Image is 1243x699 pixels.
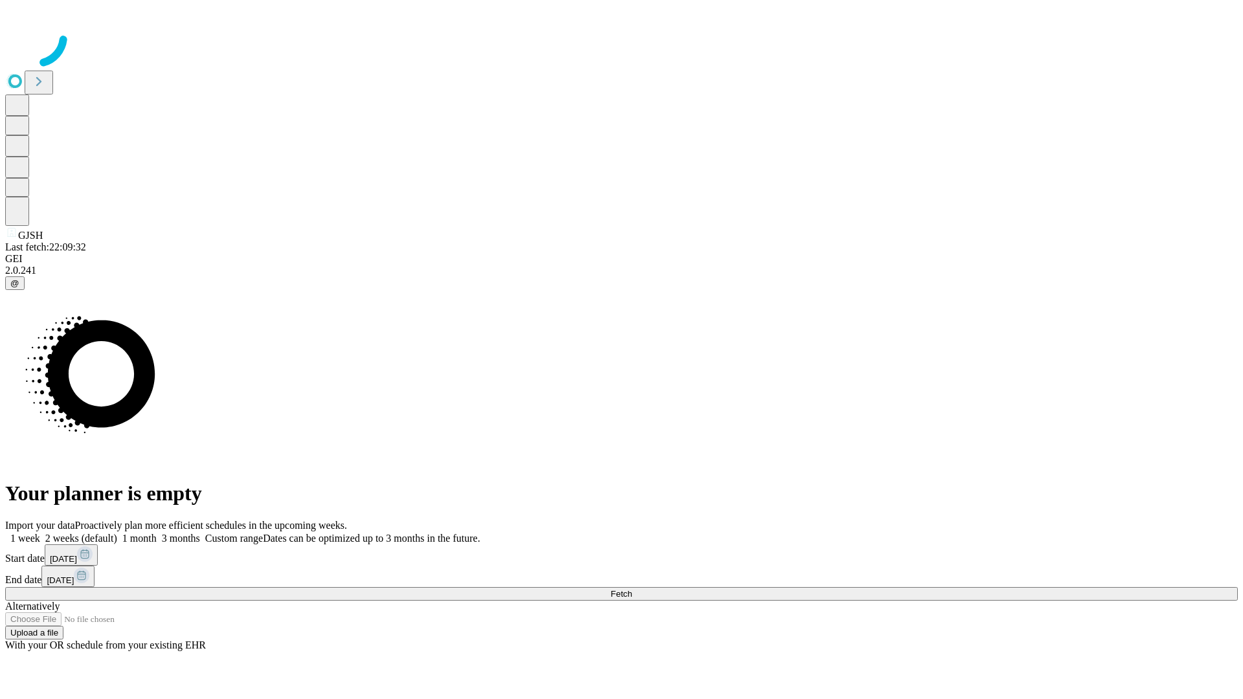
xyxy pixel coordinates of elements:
[45,544,98,566] button: [DATE]
[45,533,117,544] span: 2 weeks (default)
[610,589,632,599] span: Fetch
[122,533,157,544] span: 1 month
[75,520,347,531] span: Proactively plan more efficient schedules in the upcoming weeks.
[5,520,75,531] span: Import your data
[5,639,206,650] span: With your OR schedule from your existing EHR
[10,533,40,544] span: 1 week
[263,533,480,544] span: Dates can be optimized up to 3 months in the future.
[5,566,1238,587] div: End date
[5,265,1238,276] div: 2.0.241
[5,587,1238,601] button: Fetch
[5,276,25,290] button: @
[41,566,95,587] button: [DATE]
[10,278,19,288] span: @
[5,601,60,612] span: Alternatively
[18,230,43,241] span: GJSH
[50,554,77,564] span: [DATE]
[5,482,1238,505] h1: Your planner is empty
[162,533,200,544] span: 3 months
[5,626,63,639] button: Upload a file
[5,544,1238,566] div: Start date
[205,533,263,544] span: Custom range
[5,253,1238,265] div: GEI
[47,575,74,585] span: [DATE]
[5,241,86,252] span: Last fetch: 22:09:32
